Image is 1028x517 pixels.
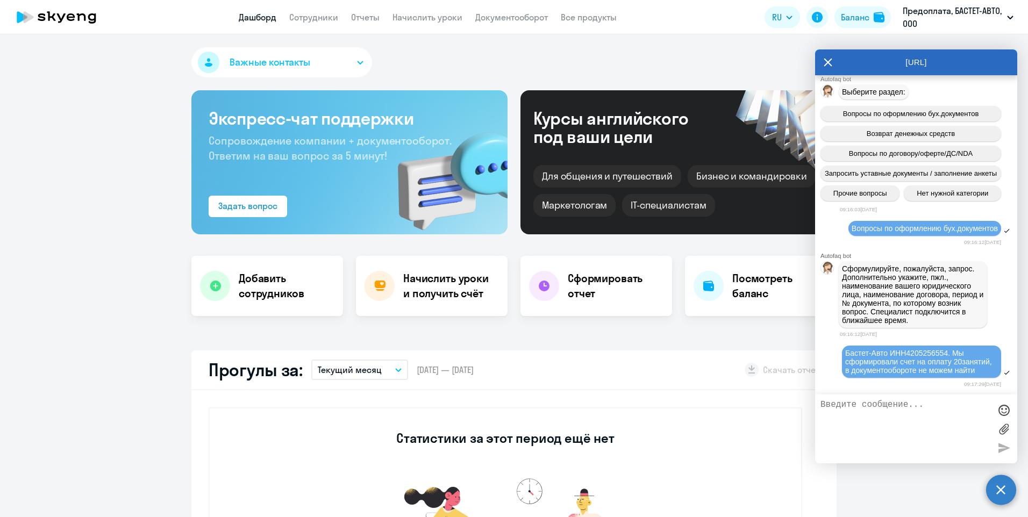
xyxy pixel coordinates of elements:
div: Курсы английского под ваши цели [533,109,717,146]
h3: Статистики за этот период ещё нет [396,429,614,447]
a: Сотрудники [289,12,338,23]
button: Прочие вопросы [820,185,900,201]
label: Лимит 10 файлов [996,421,1012,437]
h4: Сформировать отчет [568,271,663,301]
a: Отчеты [351,12,380,23]
button: Важные контакты [191,47,372,77]
div: Задать вопрос [218,199,277,212]
span: Прочие вопросы [833,189,887,197]
button: Текущий месяц [311,360,408,380]
span: Нет нужной категории [917,189,988,197]
span: Запросить уставные документы / заполнение анкеты [825,169,997,177]
h4: Начислить уроки и получить счёт [403,271,497,301]
button: Задать вопрос [209,196,287,217]
img: bot avatar [821,262,834,277]
img: bg-img [382,113,508,234]
span: Вопросы по оформлению бух.документов [852,224,998,233]
button: Возврат денежных средств [820,126,1001,141]
span: [DATE] — [DATE] [417,364,474,376]
button: Балансbalance [834,6,891,28]
button: Запросить уставные документы / заполнение анкеты [820,166,1001,181]
span: Сформулируйте, пожалуйста, запрос. Дополнительно укажите, пжл., наименование вашего юридического ... [842,264,986,325]
a: Документооборот [475,12,548,23]
button: Нет нужной категории [904,185,1001,201]
div: IT-специалистам [622,194,715,217]
span: Бастет-Авто ИНН4205256554. Мы сформировали счет на оплату 20занятий, в документообороте не можем ... [845,349,994,375]
span: Сопровождение компании + документооборот. Ответим на ваш вопрос за 5 минут! [209,134,452,162]
h4: Посмотреть баланс [732,271,828,301]
div: Для общения и путешествий [533,165,681,188]
span: Возврат денежных средств [867,130,955,138]
span: Вопросы по договору/оферте/ДС/NDA [849,149,973,157]
p: Предоплата, БАСТЕТ-АВТО, ООО [903,4,1003,30]
time: 09:16:12[DATE] [840,331,877,337]
p: Текущий месяц [318,363,382,376]
time: 09:16:12[DATE] [964,239,1001,245]
div: Autofaq bot [820,76,1017,82]
a: Все продукты [561,12,617,23]
h2: Прогулы за: [209,359,303,380]
div: Autofaq bot [820,253,1017,259]
span: Вопросы по оформлению бух.документов [843,110,979,118]
div: Маркетологам [533,194,616,217]
span: Выберите раздел: [842,88,905,96]
h4: Добавить сотрудников [239,271,334,301]
div: Баланс [841,11,869,24]
button: Предоплата, БАСТЕТ-АВТО, ООО [897,4,1019,30]
span: RU [772,11,782,24]
a: Дашборд [239,12,276,23]
time: 09:17:29[DATE] [964,381,1001,387]
span: Важные контакты [230,55,310,69]
h3: Экспресс-чат поддержки [209,107,490,129]
a: Начислить уроки [392,12,462,23]
button: RU [765,6,800,28]
time: 09:16:03[DATE] [840,206,877,212]
div: Бизнес и командировки [688,165,816,188]
button: Вопросы по договору/оферте/ДС/NDA [820,146,1001,161]
img: balance [874,12,884,23]
button: Вопросы по оформлению бух.документов [820,106,1001,121]
img: bot avatar [821,85,834,100]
